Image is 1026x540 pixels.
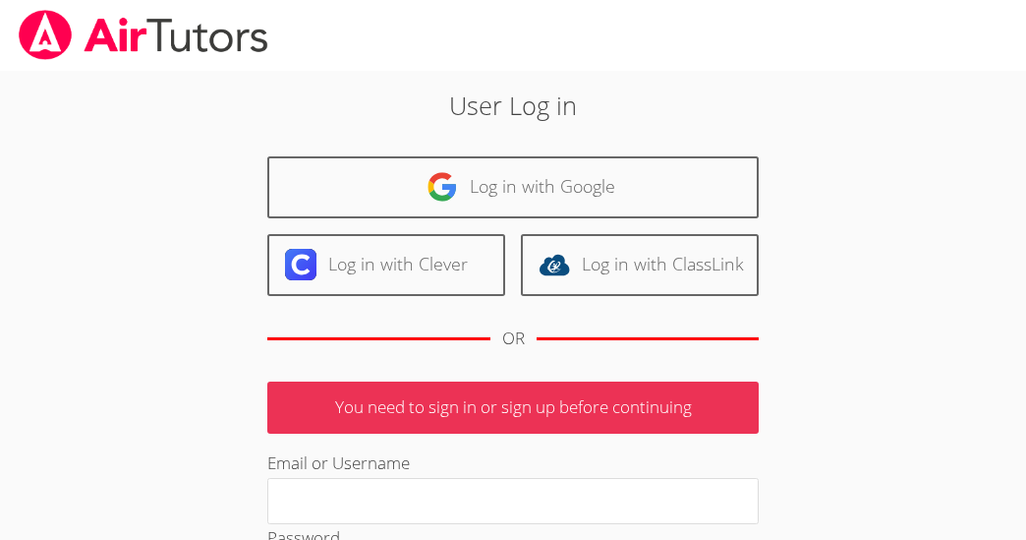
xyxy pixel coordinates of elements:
img: clever-logo-6eab21bc6e7a338710f1a6ff85c0baf02591cd810cc4098c63d3a4b26e2feb20.svg [285,249,316,280]
img: classlink-logo-d6bb404cc1216ec64c9a2012d9dc4662098be43eaf13dc465df04b49fa7ab582.svg [539,249,570,280]
a: Log in with Google [267,156,759,218]
div: OR [502,325,525,353]
label: Email or Username [267,451,410,474]
h2: User Log in [143,87,883,124]
img: google-logo-50288ca7cdecda66e5e0955fdab243c47b7ad437acaf1139b6f446037453330a.svg [427,171,458,203]
p: You need to sign in or sign up before continuing [267,382,759,434]
img: airtutors_banner-c4298cdbf04f3fff15de1276eac7730deb9818008684d7c2e4769d2f7ddbe033.png [17,10,270,60]
a: Log in with Clever [267,234,505,296]
a: Log in with ClassLink [521,234,759,296]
